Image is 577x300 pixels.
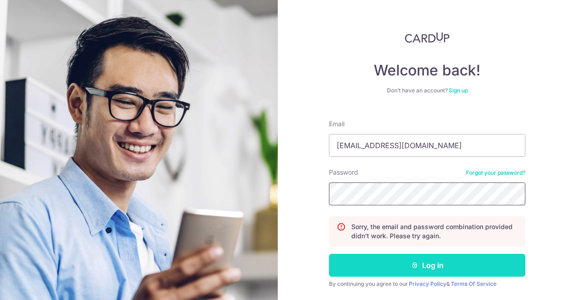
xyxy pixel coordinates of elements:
[329,87,525,94] div: Don’t have an account?
[351,222,518,241] p: Sorry, the email and password combination provided didn't work. Please try again.
[466,169,525,177] a: Forgot your password?
[409,280,446,287] a: Privacy Policy
[449,87,468,94] a: Sign up
[329,254,525,277] button: Log in
[329,168,358,177] label: Password
[329,61,525,80] h4: Welcome back!
[329,280,525,288] div: By continuing you agree to our &
[329,134,525,157] input: Enter your Email
[405,32,450,43] img: CardUp Logo
[451,280,497,287] a: Terms Of Service
[329,119,344,129] label: Email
